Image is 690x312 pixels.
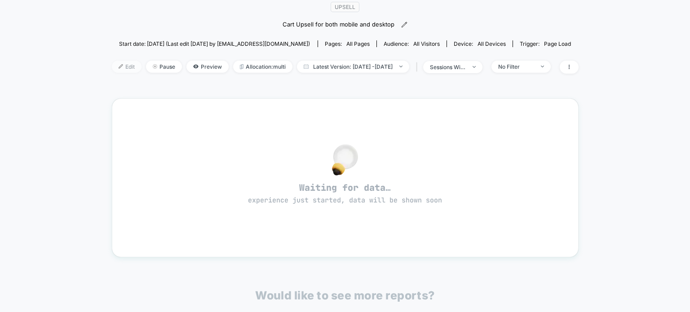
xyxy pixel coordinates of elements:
[498,63,534,70] div: No Filter
[332,144,358,176] img: no_data
[541,66,544,67] img: end
[413,40,440,47] span: All Visitors
[414,61,423,74] span: |
[399,66,402,67] img: end
[255,289,435,302] p: Would like to see more reports?
[297,61,409,73] span: Latest Version: [DATE] - [DATE]
[325,40,370,47] div: Pages:
[473,66,476,68] img: end
[248,196,442,205] span: experience just started, data will be shown soon
[331,2,359,12] span: Upsell
[119,40,310,47] span: Start date: [DATE] (Last edit [DATE] by [EMAIL_ADDRESS][DOMAIN_NAME])
[520,40,571,47] div: Trigger:
[283,20,394,29] span: Cart Upsell for both mobile and desktop
[112,61,142,73] span: Edit
[153,64,157,69] img: end
[384,40,440,47] div: Audience:
[447,40,513,47] span: Device:
[128,182,562,205] span: Waiting for data…
[186,61,229,73] span: Preview
[478,40,506,47] span: all devices
[304,64,309,69] img: calendar
[233,61,292,73] span: Allocation: multi
[119,64,123,69] img: edit
[544,40,571,47] span: Page Load
[146,61,182,73] span: Pause
[346,40,370,47] span: all pages
[430,64,466,70] div: sessions with impression
[240,64,243,69] img: rebalance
